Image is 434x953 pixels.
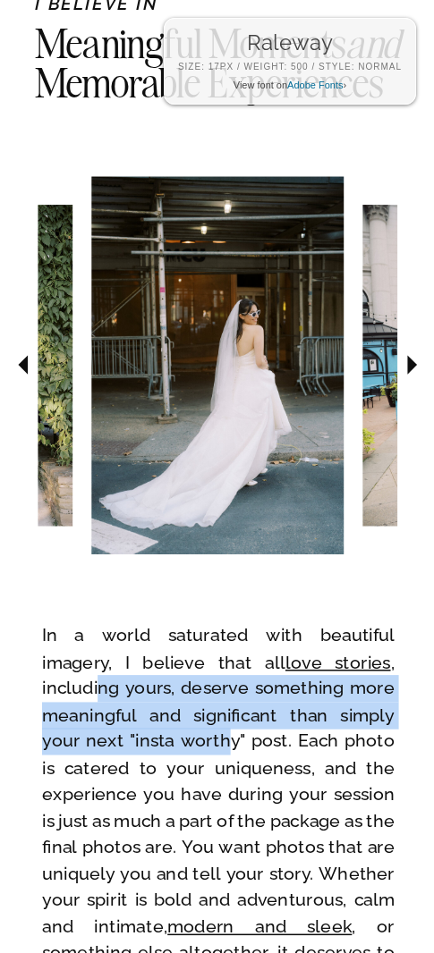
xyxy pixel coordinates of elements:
[35,26,431,100] h2: Meaningful Moments Memorable Experiences
[167,915,352,936] a: modern and sleek
[234,80,346,90] a: View font onAdobe Fonts›
[178,32,402,54] h1: Raleway
[91,177,344,555] img: Bride walking through street in wedding dress with sunglasses on captured by Los Angeles wedding ...
[285,652,391,672] a: love stories
[178,63,402,72] p: Size: 17px / Weight: 500 / Style: normal
[287,80,343,90] span: Adobe Fonts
